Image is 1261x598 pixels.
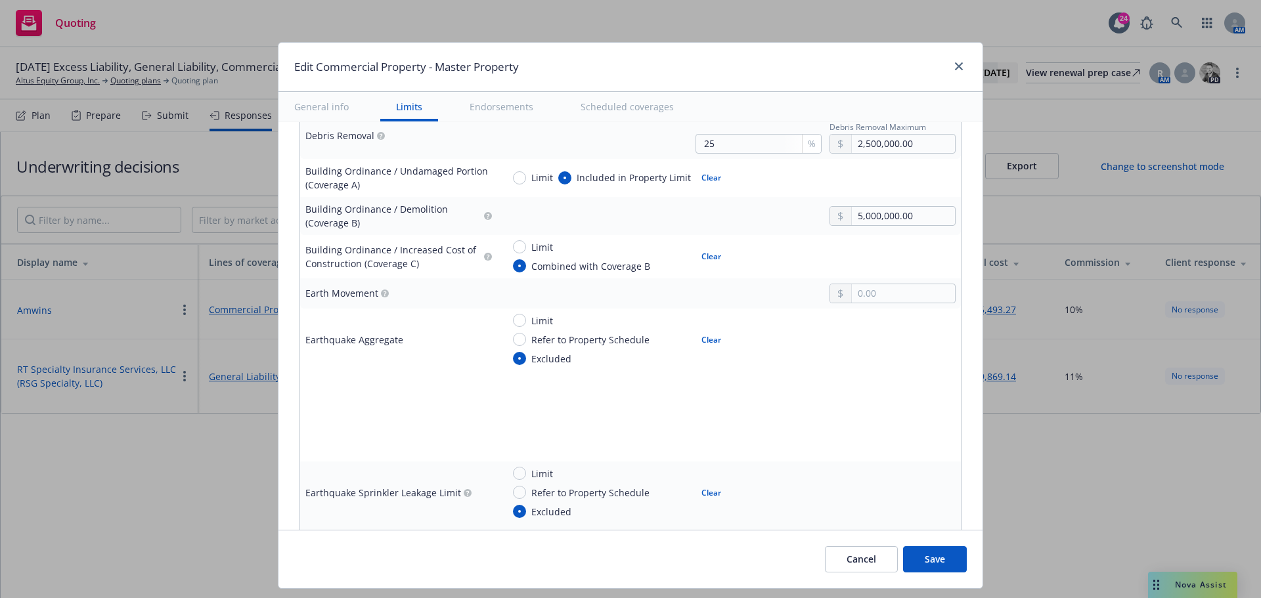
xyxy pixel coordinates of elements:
span: % [808,137,816,150]
input: Limit [513,314,526,327]
button: Clear [694,169,729,187]
div: Earth Movement [305,286,378,300]
button: Save [903,546,967,572]
button: Clear [694,247,729,266]
span: Limit [531,314,553,328]
div: Building Ordinance / Undamaged Portion (Coverage A) [305,164,492,192]
button: General info [278,92,365,121]
a: close [951,58,967,74]
span: Debris Removal Maximum [830,121,926,133]
span: Refer to Property Schedule [531,333,650,347]
button: Limits [380,92,438,121]
input: Excluded [513,505,526,518]
span: Limit [531,467,553,481]
span: Excluded [531,505,571,519]
div: Building Ordinance / Demolition (Coverage B) [305,202,481,230]
button: Clear [694,330,729,349]
button: Scheduled coverages [565,92,690,121]
h1: Edit Commercial Property - Master Property [294,58,519,75]
span: Limit [531,240,553,254]
span: Refer to Property Schedule [531,486,650,500]
input: 0.00 [852,284,955,303]
span: Limit [531,171,553,184]
button: Cancel [825,546,898,572]
input: Limit [513,171,526,184]
div: Debris Removal [305,129,374,142]
span: Excluded [531,352,571,366]
button: Clear [694,483,729,502]
input: 0.00 [852,135,955,153]
input: Combined with Coverage B [513,259,526,272]
input: 0.00 [852,207,955,225]
div: Earthquake Aggregate [305,333,403,347]
input: Limit [513,467,526,480]
button: Endorsements [454,92,549,121]
input: Refer to Property Schedule [513,486,526,499]
span: Included in Property Limit [577,171,691,184]
input: Limit [513,240,526,253]
input: Included in Property Limit [558,171,571,184]
span: Combined with Coverage B [531,259,650,273]
div: Building Ordinance / Increased Cost of Construction (Coverage C) [305,243,481,270]
input: Excluded [513,352,526,365]
div: Earthquake Sprinkler Leakage Limit [305,486,461,500]
input: Refer to Property Schedule [513,333,526,346]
